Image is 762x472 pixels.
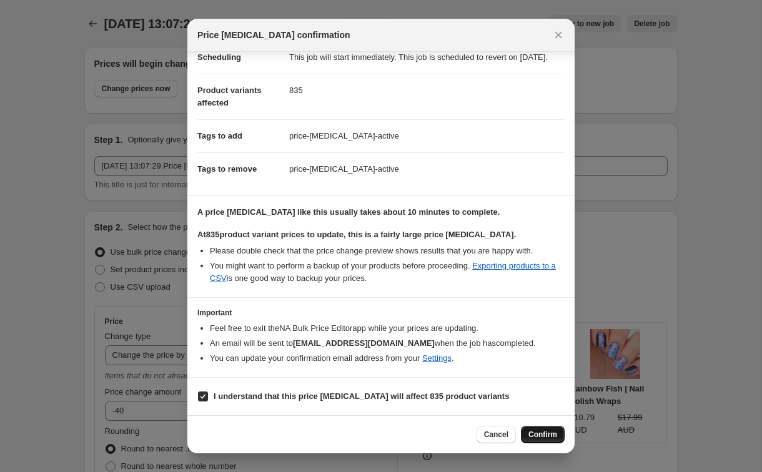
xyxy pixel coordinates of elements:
b: At 835 product variant prices to update, this is a fairly large price [MEDICAL_DATA]. [197,230,516,239]
span: Tags to add [197,131,242,140]
h3: Important [197,308,565,318]
li: Please double check that the price change preview shows results that you are happy with. [210,245,565,257]
a: Exporting products to a CSV [210,261,556,283]
li: Feel free to exit the NA Bulk Price Editor app while your prices are updating. [210,322,565,335]
span: Cancel [484,430,508,440]
span: Product variants affected [197,86,262,107]
dd: price-[MEDICAL_DATA]-active [289,119,565,152]
li: An email will be sent to when the job has completed . [210,337,565,350]
dd: price-[MEDICAL_DATA]-active [289,152,565,185]
b: A price [MEDICAL_DATA] like this usually takes about 10 minutes to complete. [197,207,500,217]
button: Confirm [521,426,565,443]
dd: This job will start immediately. This job is scheduled to revert on [DATE]. [289,41,565,74]
button: Cancel [477,426,516,443]
span: Scheduling [197,52,241,62]
span: Tags to remove [197,164,257,174]
span: Confirm [528,430,557,440]
b: I understand that this price [MEDICAL_DATA] will affect 835 product variants [214,391,509,401]
a: Settings [422,353,452,363]
b: [EMAIL_ADDRESS][DOMAIN_NAME] [293,338,435,348]
dd: 835 [289,74,565,107]
span: Price [MEDICAL_DATA] confirmation [197,29,350,41]
li: You can update your confirmation email address from your . [210,352,565,365]
button: Close [550,26,567,44]
li: You might want to perform a backup of your products before proceeding. is one good way to backup ... [210,260,565,285]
